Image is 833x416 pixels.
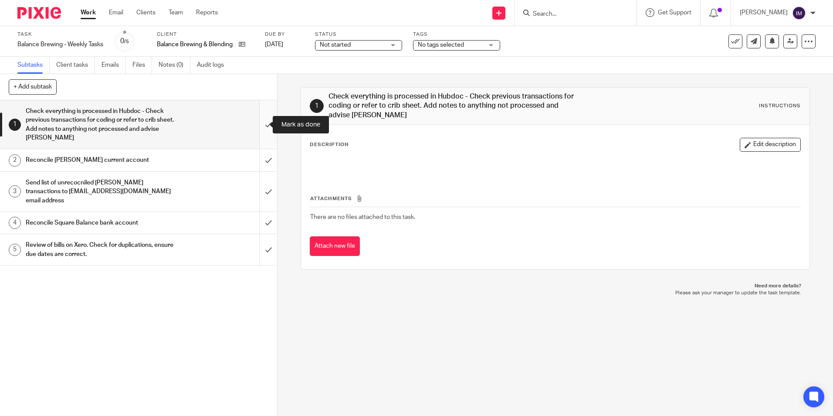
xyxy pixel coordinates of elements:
[310,99,324,113] div: 1
[17,31,103,38] label: Task
[169,8,183,17] a: Team
[9,217,21,229] div: 4
[658,10,691,16] span: Get Support
[26,153,176,167] h1: Reconcile [PERSON_NAME] current account
[310,214,415,220] span: There are no files attached to this task.
[310,141,349,148] p: Description
[159,57,190,74] a: Notes (0)
[157,31,254,38] label: Client
[124,39,129,44] small: /5
[102,57,126,74] a: Emails
[309,283,801,290] p: Need more details?
[197,57,230,74] a: Audit logs
[26,176,176,207] h1: Send list of unrecocniled [PERSON_NAME] transactions to [EMAIL_ADDRESS][DOMAIN_NAME] email address
[315,31,402,38] label: Status
[56,57,95,74] a: Client tasks
[9,185,21,198] div: 3
[26,239,176,261] h1: Review of bills on Xero. Check for duplications, ensure due dates are correct.
[9,79,57,94] button: + Add subtask
[320,42,351,48] span: Not started
[81,8,96,17] a: Work
[26,105,176,144] h1: Check everything is processed in Hubdoc - Check previous transactions for coding or refer to crib...
[17,40,103,49] div: Balance Brewing - Weekly Tasks
[265,31,304,38] label: Due by
[740,138,801,152] button: Edit description
[792,6,806,20] img: svg%3E
[196,8,218,17] a: Reports
[265,41,283,48] span: [DATE]
[413,31,500,38] label: Tags
[9,119,21,131] div: 1
[9,154,21,167] div: 2
[418,42,464,48] span: No tags selected
[136,8,156,17] a: Clients
[17,57,50,74] a: Subtasks
[328,92,574,120] h1: Check everything is processed in Hubdoc - Check previous transactions for coding or refer to crib...
[132,57,152,74] a: Files
[759,102,801,109] div: Instructions
[309,290,801,297] p: Please ask your manager to update the task template.
[310,196,352,201] span: Attachments
[532,10,610,18] input: Search
[120,36,129,46] div: 0
[9,244,21,256] div: 5
[17,7,61,19] img: Pixie
[157,40,234,49] p: Balance Brewing & Blending Ltd
[26,216,176,229] h1: Reconcile Square Balance bank account
[310,236,360,256] button: Attach new file
[740,8,788,17] p: [PERSON_NAME]
[109,8,123,17] a: Email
